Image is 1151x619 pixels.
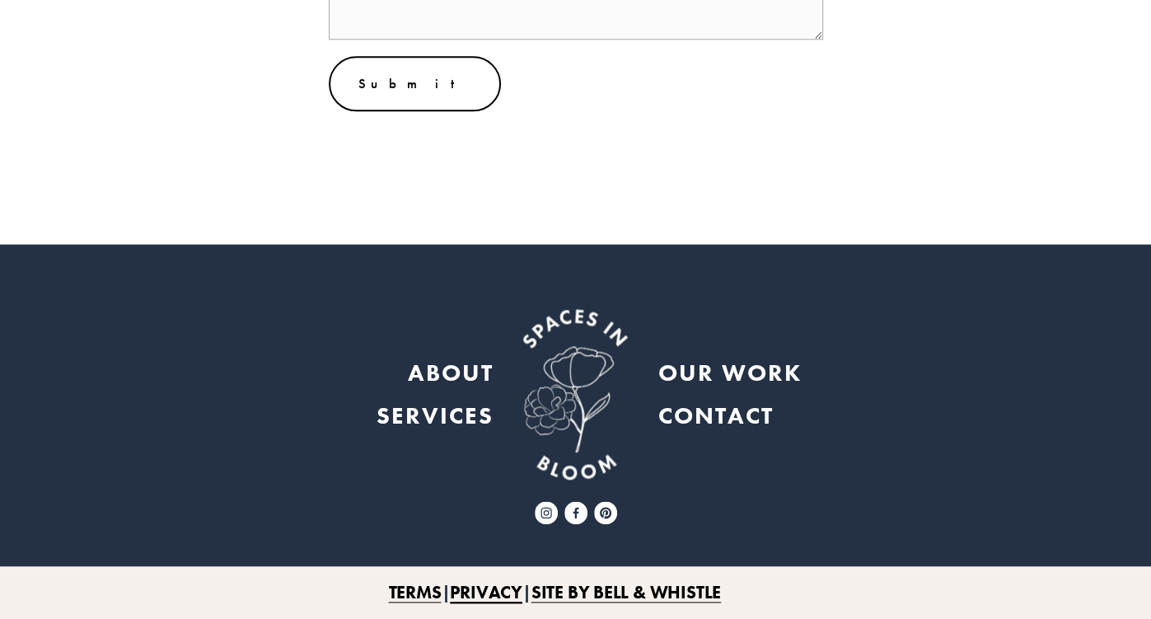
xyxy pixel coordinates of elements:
a: SERVICES [377,395,494,438]
a: Pinterest [594,501,617,524]
a: OUR WORK [658,352,802,395]
strong: ABOUT [408,358,494,388]
p: | | [164,577,945,609]
strong: SERVICES [377,401,494,431]
a: SITE BY BELL & WHISTLE [531,577,722,609]
a: PRIVACY [450,577,522,609]
span: Submit [358,74,471,92]
strong: OUR WORK [658,358,802,388]
button: SubmitSubmit [329,56,501,111]
strong: CONTACT [658,401,774,431]
a: TERMS [388,577,441,609]
a: CONTACT [658,395,774,438]
a: ABOUT [408,352,494,395]
span: PRIVACY [450,581,522,604]
a: Facebook [564,501,587,524]
a: Instagram [535,501,558,524]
